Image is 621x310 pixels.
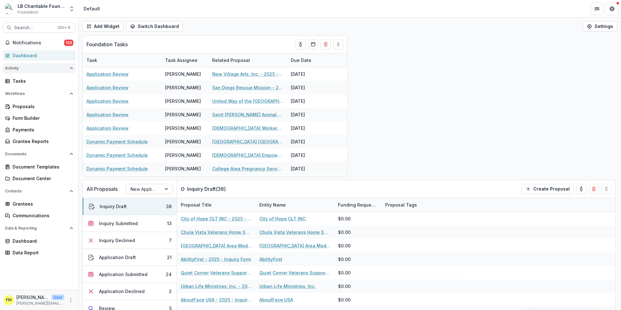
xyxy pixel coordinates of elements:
[6,298,12,302] div: Francisca Mendoza
[259,242,330,249] a: [GEOGRAPHIC_DATA] Area Medical Assistance Corporation
[13,238,71,244] div: Dashboard
[13,103,71,110] div: Proposals
[338,296,351,303] div: $0.00
[338,242,351,249] div: $0.00
[338,229,351,235] div: $0.00
[13,126,71,133] div: Payments
[86,138,148,145] a: Dynamic Payment Schedule
[99,271,147,278] div: Application Submitted
[99,254,136,261] div: Application Draft
[3,162,76,172] a: Document Templates
[86,84,129,91] a: Application Review
[3,89,76,99] button: Open Workflows
[208,53,287,67] div: Related Proposal
[86,125,129,131] a: Application Review
[287,53,334,67] div: Due Date
[287,121,334,135] div: [DATE]
[181,269,252,276] a: Quiet Corner Veterans Support Coalition - 2025 - Inquiry Form
[161,57,201,64] div: Task Assignee
[16,301,64,306] p: [PERSON_NAME][EMAIL_ADDRESS][DOMAIN_NAME]
[86,98,129,104] a: Application Review
[338,215,351,222] div: $0.00
[181,256,251,263] a: AbilityFirst - 2025 - Inquiry Form
[334,198,381,212] div: Funding Requested
[13,163,71,170] div: Document Templates
[5,152,67,156] span: Documents
[166,203,172,210] div: 38
[212,98,283,104] a: United Way of the [GEOGRAPHIC_DATA] Area - 2025 - Inquiry Form
[3,23,76,33] button: Search...
[212,84,283,91] a: San Diego Rescue Mission - 2025 - Grant Funding Request Requirements and Questionnaires
[287,94,334,108] div: [DATE]
[81,4,103,13] nav: breadcrumb
[84,5,100,12] div: Default
[212,111,283,118] a: Saint [PERSON_NAME] Animal Foundation - 2025 - Grant Funding Request Requirements and Questionnaires
[18,9,38,15] span: Foundation
[83,57,101,64] div: Task
[187,185,234,193] p: Inquiry Draft ( 38 )
[576,184,586,194] button: toggle-assigned-to-me
[3,173,76,184] a: Document Center
[18,3,65,9] div: LB Charitable Foundation
[14,25,54,30] span: Search...
[259,296,293,303] a: AboutFace USA
[287,67,334,81] div: [DATE]
[3,223,76,233] button: Open Data & Reporting
[256,202,290,208] div: Entity Name
[3,136,76,147] a: Grantee Reports
[165,71,201,77] div: [PERSON_NAME]
[67,296,75,304] button: More
[256,198,334,212] div: Entity Name
[287,148,334,162] div: [DATE]
[212,152,283,158] a: [DEMOGRAPHIC_DATA] Empowerment Ministry - 2025 - Grant Funding Request Requirements and Questionn...
[334,202,381,208] div: Funding Requested
[161,53,208,67] div: Task Assignee
[86,41,128,48] p: Foundation Tasks
[338,269,351,276] div: $0.00
[177,198,256,212] div: Proposal Title
[591,3,603,15] button: Partners
[308,39,318,49] button: Calendar
[3,76,76,86] a: Tasks
[165,98,201,104] div: [PERSON_NAME]
[165,111,201,118] div: [PERSON_NAME]
[83,283,177,300] button: Application Declined2
[338,283,351,290] div: $0.00
[86,185,118,193] p: All Proposals
[13,201,71,207] div: Grantees
[3,63,76,73] button: Open Activity
[99,237,135,244] div: Inquiry Declined
[5,66,67,70] span: Activity
[181,296,252,303] a: AboutFace USA - 2025 - Inquiry Form
[3,247,76,258] a: Data Report
[287,81,334,94] div: [DATE]
[3,199,76,209] a: Grantees
[177,202,215,208] div: Proposal Title
[167,254,172,261] div: 21
[16,294,49,301] p: [PERSON_NAME]
[5,189,67,193] span: Contacts
[83,215,177,232] button: Inquiry Submitted13
[259,229,330,235] a: Chula Vista Veterans Home Support Foundation
[64,40,73,46] span: 133
[212,71,283,77] a: New Village Arts, Inc. - 2025 - Grant Funding Request Requirements and Questionnaires - New Appli...
[602,184,612,194] button: Drag
[287,135,334,148] div: [DATE]
[83,249,177,266] button: Application Draft21
[169,237,172,244] div: 7
[67,3,76,15] button: Open entity switcher
[126,21,183,31] button: Switch Dashboard
[583,21,617,31] button: Settings
[5,91,67,96] span: Workflows
[100,203,127,210] div: Inquiry Draft
[333,39,343,49] button: Drag
[606,3,618,15] button: Get Help
[338,256,351,263] div: $0.00
[287,108,334,121] div: [DATE]
[321,39,331,49] button: Delete card
[181,283,252,290] a: Urban Life Ministries, Inc. - 2025 - Inquiry Form
[287,175,334,189] div: [DATE]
